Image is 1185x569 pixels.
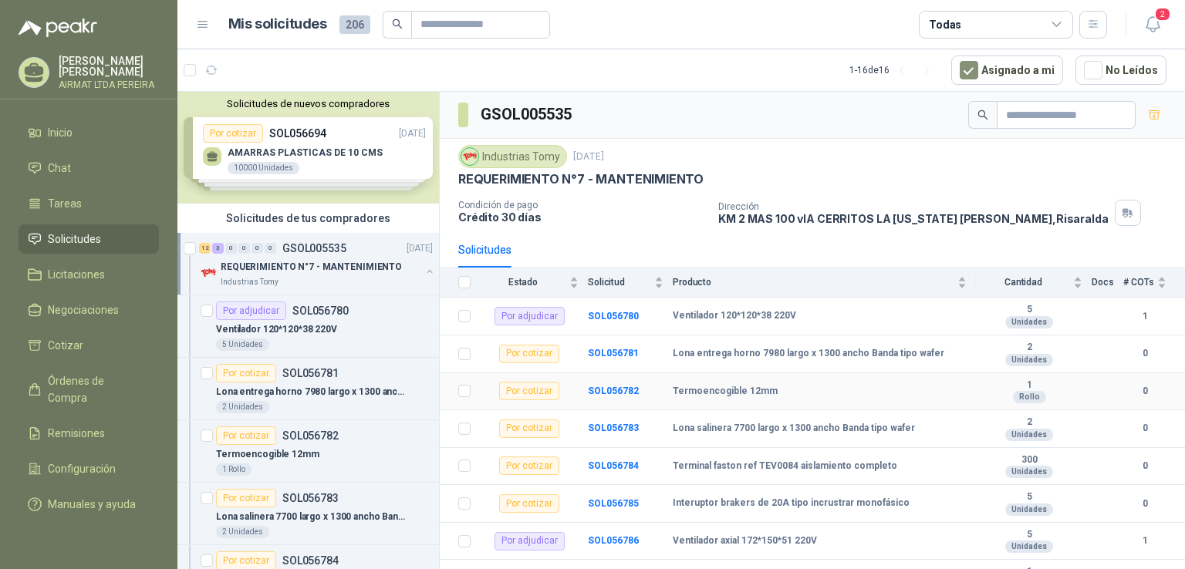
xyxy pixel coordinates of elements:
[1005,429,1053,441] div: Unidades
[184,98,433,109] button: Solicitudes de nuevos compradores
[1123,459,1166,473] b: 0
[19,490,159,519] a: Manuales y ayuda
[216,463,252,476] div: 1 Rollo
[228,13,327,35] h1: Mis solicitudes
[458,210,706,224] p: Crédito 30 días
[216,426,276,445] div: Por cotizar
[976,416,1082,429] b: 2
[976,304,1082,316] b: 5
[48,266,105,283] span: Licitaciones
[673,497,910,510] b: Interuptor brakers de 20A tipo incrustrar monofásico
[673,423,915,435] b: Lona salinera 7700 largo x 1300 ancho Banda tipo wafer
[282,243,346,254] p: GSOL005535
[588,423,639,433] b: SOL056783
[1123,421,1166,436] b: 0
[48,372,144,406] span: Órdenes de Compra
[673,310,796,322] b: Ventilador 120*120*38 220V
[929,16,961,33] div: Todas
[673,277,954,288] span: Producto
[458,171,704,187] p: REQUERIMIENTO N°7 - MANTENIMIENTO
[573,150,604,164] p: [DATE]
[1139,11,1166,39] button: 2
[407,241,433,256] p: [DATE]
[282,368,339,379] p: SOL056781
[588,386,639,396] a: SOL056782
[1123,497,1166,511] b: 0
[392,19,403,29] span: search
[1123,309,1166,324] b: 1
[48,195,82,212] span: Tareas
[718,201,1108,212] p: Dirección
[48,337,83,354] span: Cotizar
[976,491,1082,503] b: 5
[1123,277,1154,288] span: # COTs
[588,311,639,322] b: SOL056780
[238,243,250,254] div: 0
[495,532,565,550] div: Por adjudicar
[588,535,639,546] b: SOL056786
[177,92,439,204] div: Solicitudes de nuevos compradoresPor cotizarSOL056694[DATE] AMARRAS PLASTICAS DE 10 CMS10000 Unid...
[19,295,159,325] a: Negociaciones
[458,145,567,168] div: Industrias Tomy
[48,425,105,442] span: Remisiones
[177,358,439,420] a: Por cotizarSOL056781Lona entrega horno 7980 largo x 1300 ancho Banda tipo wafer2 Unidades
[48,301,119,318] span: Negociaciones
[216,489,276,507] div: Por cotizar
[588,268,673,298] th: Solicitud
[216,322,337,337] p: Ventilador 120*120*38 220V
[19,19,97,37] img: Logo peakr
[216,301,286,320] div: Por adjudicar
[48,460,116,477] span: Configuración
[177,204,439,233] div: Solicitudes de tus compradores
[1092,268,1123,298] th: Docs
[1005,540,1053,553] div: Unidades
[499,382,559,400] div: Por cotizar
[673,460,897,473] b: Terminal faston ref TEV0084 aislamiento completo
[216,447,319,462] p: Termoencogible 12mm
[1005,466,1053,478] div: Unidades
[216,385,408,399] p: Lona entrega horno 7980 largo x 1300 ancho Banda tipo wafer
[19,454,159,483] a: Configuración
[1123,534,1166,548] b: 1
[265,243,276,254] div: 0
[19,331,159,360] a: Cotizar
[976,529,1082,541] b: 5
[588,460,639,471] a: SOL056784
[48,124,73,141] span: Inicio
[977,109,988,120] span: search
[216,364,276,382] div: Por cotizar
[718,212,1108,225] p: KM 2 MAS 100 vIA CERRITOS LA [US_STATE] [PERSON_NAME] , Risaralda
[499,345,559,363] div: Por cotizar
[461,148,478,165] img: Company Logo
[1123,268,1185,298] th: # COTs
[216,526,269,538] div: 2 Unidades
[976,277,1070,288] span: Cantidad
[216,401,269,413] div: 2 Unidades
[216,510,408,524] p: Lona salinera 7700 largo x 1300 ancho Banda tipo wafer
[48,160,71,177] span: Chat
[19,118,159,147] a: Inicio
[19,366,159,412] a: Órdenes de Compra
[976,379,1082,392] b: 1
[673,535,817,547] b: Ventilador axial 172*150*51 220V
[495,307,565,325] div: Por adjudicar
[216,338,269,351] div: 5 Unidades
[199,239,436,288] a: 12 3 0 0 0 0 GSOL005535[DATE] Company LogoREQUERIMIENTO N°7 - MANTENIMIENTOIndustrias Tomy
[292,305,349,316] p: SOL056780
[951,56,1063,85] button: Asignado a mi
[588,277,651,288] span: Solicitud
[177,420,439,483] a: Por cotizarSOL056782Termoencogible 12mm1 Rollo
[1005,316,1053,328] div: Unidades
[1123,384,1166,399] b: 0
[19,419,159,448] a: Remisiones
[1013,391,1046,403] div: Rollo
[48,496,136,513] span: Manuales y ayuda
[588,348,639,359] a: SOL056781
[282,555,339,566] p: SOL056784
[976,454,1082,466] b: 300
[19,189,159,218] a: Tareas
[673,268,976,298] th: Producto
